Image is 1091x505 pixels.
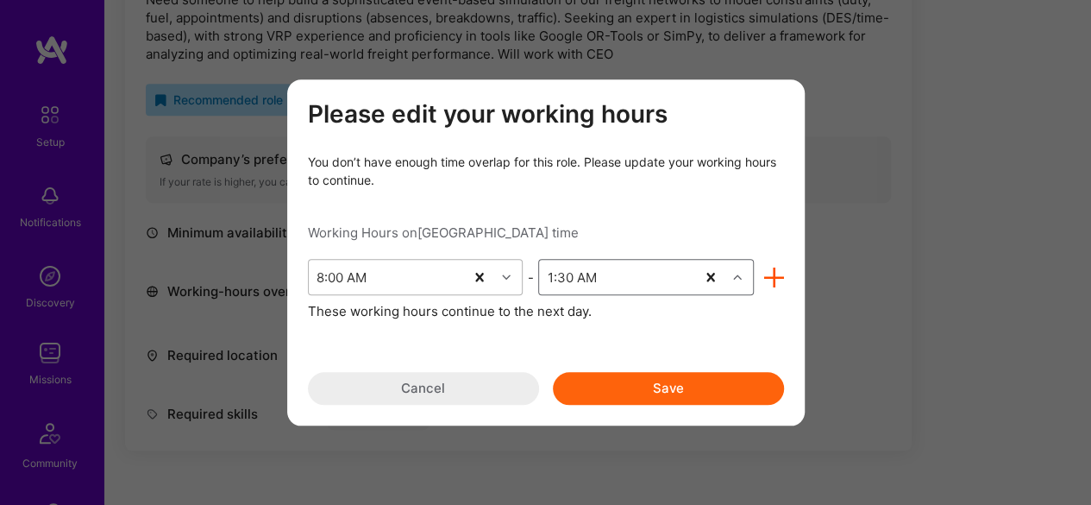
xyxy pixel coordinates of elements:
[287,79,805,426] div: modal
[308,153,784,189] div: You don’t have enough time overlap for this role. Please update your working hours to continue.
[502,273,511,281] i: icon Chevron
[317,268,367,287] div: 8:00 AM
[308,372,539,405] button: Cancel
[308,224,784,242] div: Working Hours on [GEOGRAPHIC_DATA] time
[548,268,597,287] div: 1:30 AM
[733,273,742,281] i: icon Chevron
[523,268,538,287] div: -
[308,302,784,320] div: These working hours continue to the next day.
[553,372,784,405] button: Save
[308,100,784,129] h3: Please edit your working hours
